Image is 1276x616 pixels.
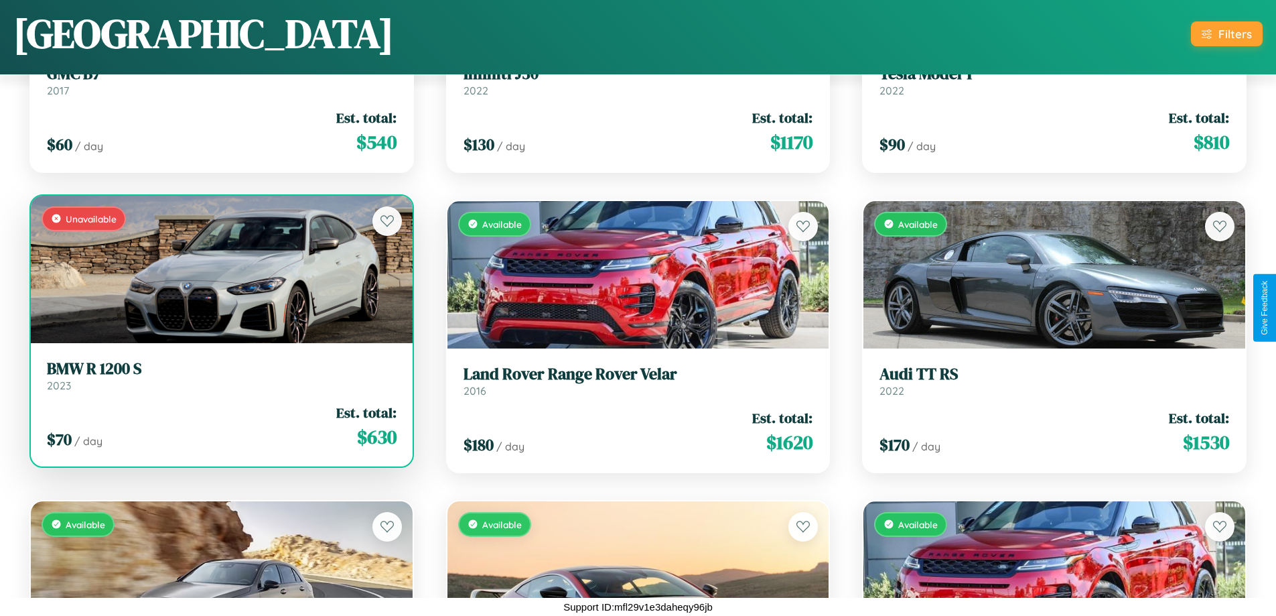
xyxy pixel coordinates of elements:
span: / day [496,440,524,453]
a: Tesla Model Y2022 [879,64,1229,97]
h3: Tesla Model Y [879,64,1229,84]
h3: Infiniti J30 [464,64,813,84]
button: Filters [1191,21,1263,46]
span: 2023 [47,379,71,392]
span: $ 60 [47,133,72,156]
div: Filters [1218,27,1252,41]
span: $ 630 [357,424,397,450]
span: $ 1530 [1183,429,1229,456]
h3: BMW R 1200 S [47,359,397,379]
span: / day [497,139,525,153]
span: $ 1620 [766,429,812,456]
span: $ 130 [464,133,494,156]
a: Audi TT RS2022 [879,365,1229,397]
span: $ 90 [879,133,905,156]
span: Available [482,519,522,530]
span: Available [66,519,105,530]
span: Unavailable [66,213,117,225]
span: / day [908,139,936,153]
span: $ 70 [47,428,72,450]
span: Est. total: [336,108,397,127]
span: 2022 [879,84,904,97]
a: GMC B72017 [47,64,397,97]
span: $ 170 [879,434,910,456]
span: Est. total: [336,403,397,422]
span: 2022 [879,384,904,397]
span: 2022 [464,84,488,97]
span: Est. total: [1169,108,1229,127]
a: Infiniti J302022 [464,64,813,97]
a: Land Rover Range Rover Velar2016 [464,365,813,397]
div: Give Feedback [1260,281,1269,335]
h3: Land Rover Range Rover Velar [464,365,813,384]
h3: Audi TT RS [879,365,1229,384]
span: Est. total: [752,408,812,428]
span: / day [74,434,102,448]
span: $ 540 [356,129,397,156]
span: / day [912,440,940,453]
a: BMW R 1200 S2023 [47,359,397,392]
span: Est. total: [1169,408,1229,428]
span: 2017 [47,84,69,97]
span: Available [482,219,522,230]
span: $ 810 [1194,129,1229,156]
span: $ 1170 [770,129,812,156]
h1: [GEOGRAPHIC_DATA] [13,6,394,61]
span: 2016 [464,384,486,397]
span: $ 180 [464,434,494,456]
span: / day [75,139,103,153]
h3: GMC B7 [47,64,397,84]
span: Available [898,519,938,530]
span: Est. total: [752,108,812,127]
span: Available [898,219,938,230]
p: Support ID: mfl29v1e3daheqy96jb [563,598,713,616]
